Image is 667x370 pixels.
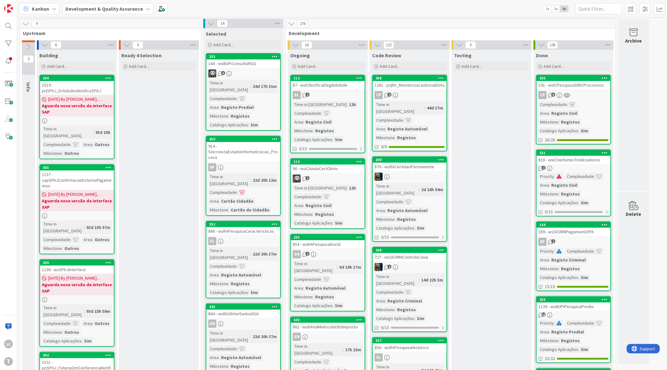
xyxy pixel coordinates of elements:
[373,253,447,261] div: 727 - wsSICRIMControloCaixa
[209,137,280,141] div: 350
[208,247,250,261] div: Time in [GEOGRAPHIC_DATA]
[42,150,62,157] div: Milestone
[294,160,365,164] div: 113
[346,101,347,108] span: :
[536,150,611,216] a: 321816 - wsICVerbetesTotalizadoresPriority:Complexidade:Area:Registo CivilMilestone:RegistosCatal...
[462,63,482,69] span: Add Card...
[229,280,251,287] div: Registos
[63,150,81,157] div: Outros
[249,289,260,296] div: Sim
[579,127,590,134] div: Sim
[554,173,555,180] span: :
[219,198,220,205] span: :
[594,248,595,255] span: :
[63,245,81,252] div: Outros
[208,163,216,171] div: AP
[291,159,365,165] div: 113
[550,256,587,263] div: Registo Criminal
[381,234,389,241] span: 0/15
[579,274,590,281] div: Sim
[220,271,263,278] div: Registo Automóvel
[538,199,578,206] div: Catalogo Aplicações
[208,104,219,111] div: Area
[43,165,114,170] div: 365
[545,209,553,215] span: 0/15
[62,150,63,157] span: :
[293,202,303,209] div: Area
[70,236,71,243] span: :
[42,198,112,210] b: Aguarda nova versão da interface SAP
[220,104,255,111] div: Registo Predial
[338,264,363,271] div: 9d 18h 17m
[381,144,387,150] span: 9/9
[375,273,419,287] div: Time in [GEOGRAPHIC_DATA]
[43,261,114,265] div: 390
[537,81,610,89] div: 101 - wsICPesquisaSIRICProcessos
[291,165,365,173] div: 90 - wsICAnulaCertObito
[129,63,149,69] span: Add Card...
[92,141,93,148] span: :
[558,119,559,125] span: :
[386,125,429,132] div: Registo Automóvel
[206,237,280,245] div: SL
[380,63,400,69] span: Add Card...
[396,216,417,223] div: Registos
[40,260,114,274] div: 3901136 - wsSPAJInterface
[538,190,558,197] div: Milestone
[424,104,425,111] span: :
[208,79,250,93] div: Time in [GEOGRAPHIC_DATA]
[293,185,346,191] div: Time in [GEOGRAPHIC_DATA]
[314,127,336,134] div: Registos
[220,198,255,205] div: Cartão Cidadão
[376,158,447,162] div: 209
[208,121,248,128] div: Catalogo Aplicações
[293,250,301,258] div: GN
[375,198,403,205] div: Complexidade
[538,119,558,125] div: Milestone
[551,93,555,97] span: 6
[206,69,280,78] div: LS
[538,274,578,281] div: Catalogo Aplicações
[82,141,92,148] div: Area
[415,225,426,231] div: Sim
[567,101,568,108] span: :
[92,236,93,243] span: :
[373,247,447,253] div: 308
[208,113,228,119] div: Milestone
[373,157,447,171] div: 209870 - wsRACertidaoPermanente
[237,189,238,196] span: :
[321,276,322,283] span: :
[396,134,417,141] div: Registos
[206,54,280,59] div: 233
[347,101,357,108] div: 12h
[219,104,220,111] span: :
[558,190,559,197] span: :
[42,103,112,115] b: Aguarda nova versão da interface SAP
[536,296,611,363] a: 2551139 - wsBUPiPesquisaPredioPriority:Complexidade:Area:Registo PredialMilestone:RegistosCatalog...
[290,75,365,153] a: 11287 - wsICNotificaElegibilidadeSLTime in [GEOGRAPHIC_DATA]:12hComplexidade:Area:Registo CivilMi...
[93,141,111,148] div: Outros
[375,289,403,296] div: Complexidade
[375,117,403,124] div: Complexidade
[559,119,581,125] div: Registos
[314,293,336,300] div: Registos
[42,220,84,234] div: Time in [GEOGRAPHIC_DATA]
[373,157,447,163] div: 209
[291,75,365,89] div: 11287 - wsICNotificaElegibilidade
[291,91,365,99] div: SL
[537,228,610,236] div: 269 - wsSICRIMPagamentoTPA
[219,271,220,278] span: :
[537,75,610,89] div: 305101 - wsICPesquisaSIRICProcessos
[376,76,447,80] div: 368
[419,186,420,193] span: :
[47,63,67,69] span: Add Card...
[293,91,301,99] div: SL
[376,248,447,252] div: 308
[304,285,347,291] div: Registo Automóvel
[206,54,280,68] div: 233144 - wsBUPiConsultaRGG
[373,173,447,181] div: JC
[332,136,333,143] span: :
[385,125,386,132] span: :
[208,69,216,78] img: LS
[293,136,332,143] div: Catalogo Aplicações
